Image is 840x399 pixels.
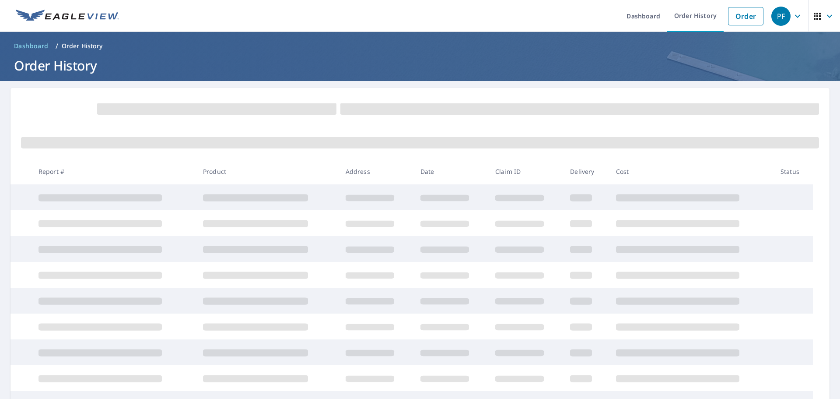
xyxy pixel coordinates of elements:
h1: Order History [10,56,829,74]
th: Status [773,159,813,184]
th: Address [339,159,413,184]
th: Product [196,159,339,184]
img: EV Logo [16,10,119,23]
th: Cost [609,159,773,184]
th: Date [413,159,488,184]
th: Claim ID [488,159,563,184]
a: Order [728,7,763,25]
p: Order History [62,42,103,50]
th: Delivery [563,159,609,184]
th: Report # [31,159,196,184]
li: / [56,41,58,51]
a: Dashboard [10,39,52,53]
div: PF [771,7,791,26]
nav: breadcrumb [10,39,829,53]
span: Dashboard [14,42,49,50]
